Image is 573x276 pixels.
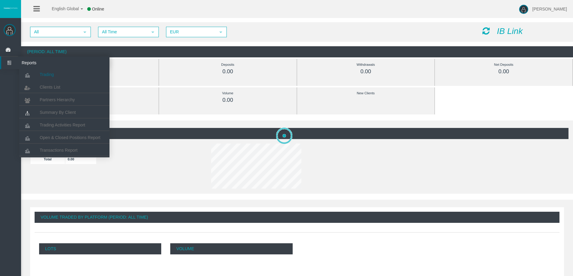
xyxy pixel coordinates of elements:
i: IB Link [497,26,523,36]
span: Transactions Report [40,148,78,153]
div: 0.00 [173,68,283,75]
span: Summary By Client [40,110,76,115]
a: Transactions Report [19,145,109,156]
div: 0.00 [173,97,283,104]
div: Deposits [173,61,283,68]
span: Partners Hierarchy [40,97,75,102]
span: Open & Closed Positions Report [40,135,100,140]
span: English Global [44,6,79,11]
span: select [82,30,87,35]
span: [PERSON_NAME] [532,7,567,11]
span: select [150,30,155,35]
div: Volume [173,90,283,97]
span: Trading Activities Report [40,123,85,127]
div: Withdrawals [311,61,421,68]
span: Reports [17,56,76,69]
a: Reports [1,56,109,69]
a: Partners Hierarchy [19,94,109,105]
span: EUR [167,27,215,37]
span: Clients List [40,85,60,89]
div: 0.00 [311,68,421,75]
div: New Clients [311,90,421,97]
img: logo.svg [3,7,18,9]
img: user-image [519,5,528,14]
div: Volume Traded By Platform (Period: All Time) [35,212,559,223]
span: select [218,30,223,35]
div: Net Deposits [448,61,559,68]
a: Clients List [19,82,109,93]
div: (Period: All Time) [21,46,573,57]
td: Total [30,154,65,164]
span: All [31,27,79,37]
span: Trading [40,72,54,77]
a: Trading Activities Report [19,120,109,130]
a: Trading [19,69,109,80]
i: Reload Dashboard [482,27,490,35]
a: Open & Closed Positions Report [19,132,109,143]
p: Volume [170,243,292,254]
td: 0.00 [65,154,97,164]
p: Lots [39,243,161,254]
div: 0.00 [448,68,559,75]
a: Summary By Client [19,107,109,118]
span: All Time [99,27,147,37]
span: Online [92,7,104,11]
